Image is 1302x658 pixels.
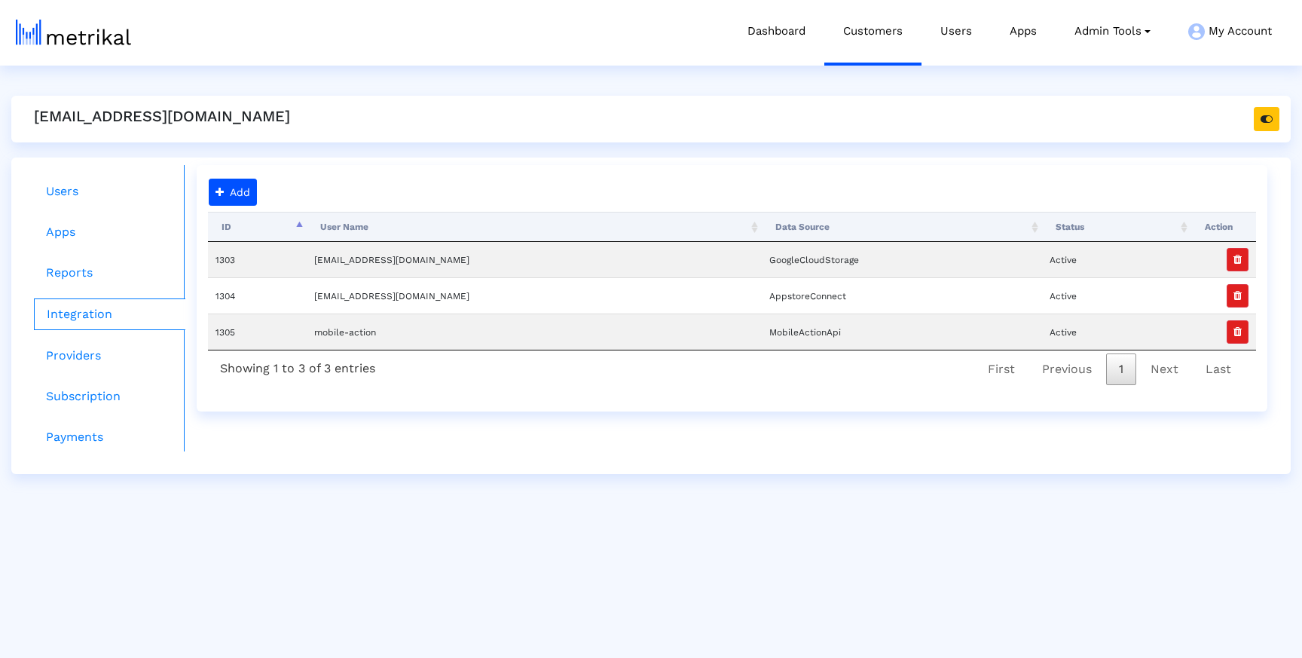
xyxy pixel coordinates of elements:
[34,381,185,412] a: Subscription
[16,20,131,45] img: metrical-logo-light.png
[208,314,307,350] td: 1305
[209,179,257,206] button: Add
[307,212,762,242] th: User Name: activate to sort column ascending
[1042,242,1191,277] td: Active
[34,422,185,452] a: Payments
[34,258,185,288] a: Reports
[762,277,1042,314] td: AppstoreConnect
[208,350,387,381] div: Showing 1 to 3 of 3 entries
[975,353,1028,385] a: First
[307,277,762,314] td: [EMAIL_ADDRESS][DOMAIN_NAME]
[307,242,762,277] td: [EMAIL_ADDRESS][DOMAIN_NAME]
[1029,353,1105,385] a: Previous
[762,314,1042,350] td: MobileActionApi
[34,298,185,330] a: Integration
[762,242,1042,277] td: GoogleCloudStorage
[762,212,1042,242] th: Data Source: activate to sort column ascending
[307,314,762,350] td: mobile-action
[208,242,307,277] td: 1303
[1042,277,1191,314] td: Active
[34,341,185,371] a: Providers
[34,107,290,125] h5: [EMAIL_ADDRESS][DOMAIN_NAME]
[1106,353,1136,385] a: 1
[1193,353,1244,385] a: Last
[34,176,185,207] a: Users
[34,217,185,247] a: Apps
[208,277,307,314] td: 1304
[1042,212,1191,242] th: Status: activate to sort column ascending
[1042,314,1191,350] td: Active
[208,212,307,242] th: ID: activate to sort column descending
[1188,23,1205,40] img: my-account-menu-icon.png
[1191,212,1256,242] th: Action
[1138,353,1191,385] a: Next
